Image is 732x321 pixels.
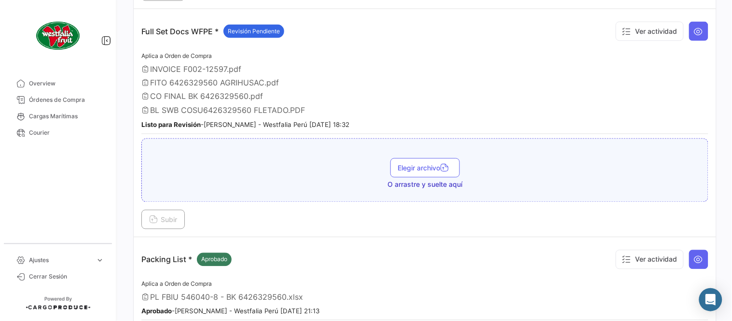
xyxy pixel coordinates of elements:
span: CO FINAL BK 6426329560.pdf [150,92,263,101]
a: Órdenes de Compra [8,92,108,108]
span: Aplica a Orden de Compra [141,280,212,288]
b: Aprobado [141,307,172,315]
a: Courier [8,125,108,141]
span: PL FBIU 546040-8 - BK 6426329560.xlsx [150,293,303,302]
img: client-50.png [34,12,82,60]
span: Revisión Pendiente [228,27,280,36]
span: Aplica a Orden de Compra [141,52,212,59]
a: Overview [8,75,108,92]
span: Aprobado [201,255,227,264]
span: Cerrar Sesión [29,272,104,281]
span: FITO 6426329560 AGRIHUSAC.pdf [150,78,279,87]
span: expand_more [96,256,104,265]
span: INVOICE F002-12597.pdf [150,64,241,74]
a: Cargas Marítimas [8,108,108,125]
button: Elegir archivo [390,158,460,178]
b: Listo para Revisión [141,121,201,129]
p: Packing List * [141,253,232,266]
small: - [PERSON_NAME] - Westfalia Perú [DATE] 18:32 [141,121,349,129]
button: Subir [141,210,185,229]
span: Elegir archivo [398,164,452,172]
span: Órdenes de Compra [29,96,104,104]
span: Cargas Marítimas [29,112,104,121]
span: BL SWB COSU6426329560 FLETADO.PDF [150,106,305,115]
small: - [PERSON_NAME] - Westfalia Perú [DATE] 21:13 [141,307,319,315]
button: Ver actividad [616,22,684,41]
span: Subir [149,216,177,224]
span: Overview [29,79,104,88]
span: Courier [29,128,104,137]
span: Ajustes [29,256,92,265]
button: Ver actividad [616,250,684,269]
div: Abrir Intercom Messenger [699,288,722,311]
p: Full Set Docs WFPE * [141,25,284,38]
span: O arrastre y suelte aquí [387,180,462,190]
